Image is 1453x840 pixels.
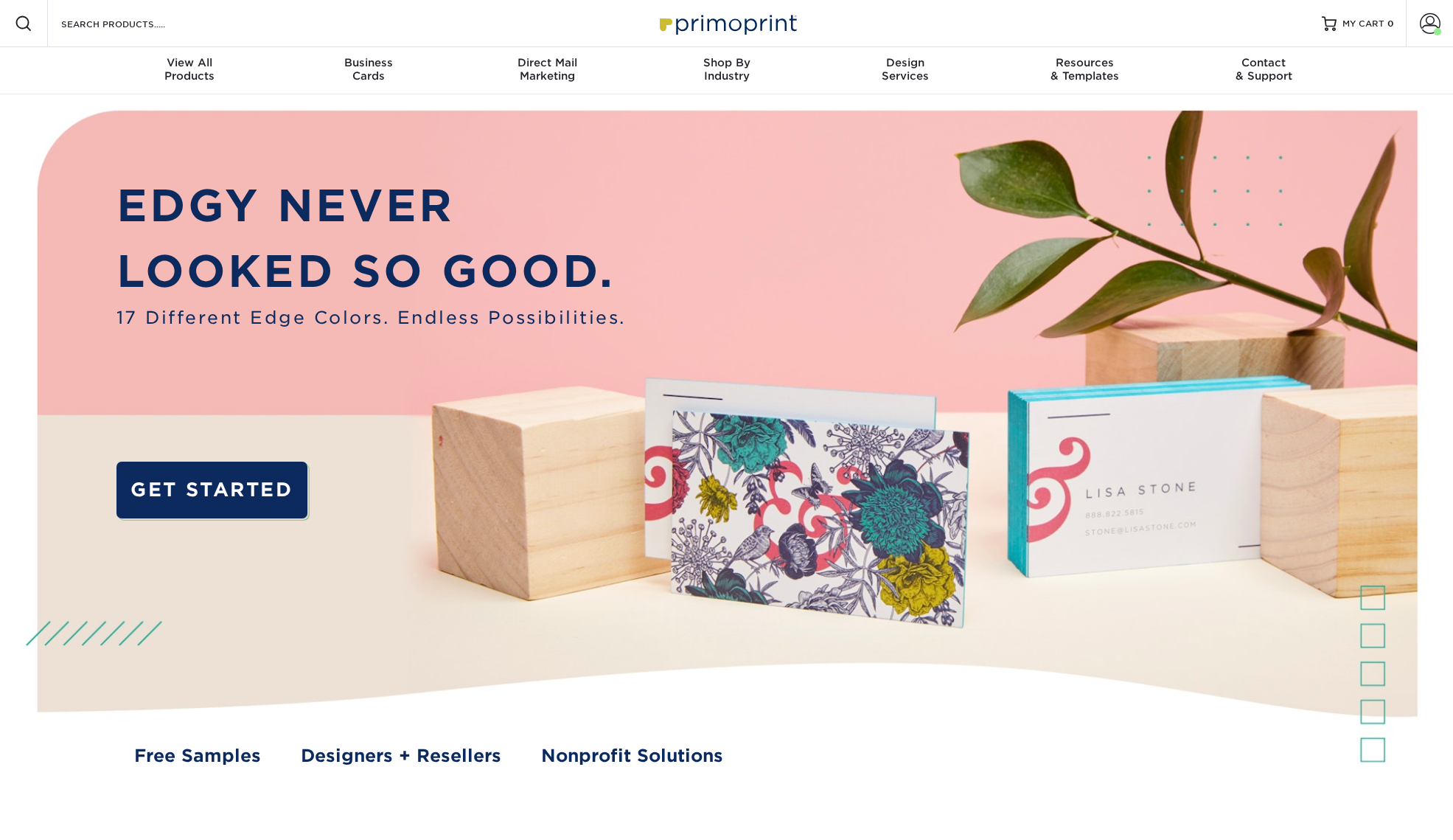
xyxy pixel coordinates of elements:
div: Products [100,56,279,83]
span: Contact [1174,56,1353,69]
a: Contact& Support [1174,47,1353,94]
p: LOOKED SO GOOD. [116,239,626,305]
div: Marketing [458,56,637,83]
img: Primoprint [653,7,801,39]
a: Shop ByIndustry [637,47,816,94]
a: Nonprofit Solutions [541,743,723,768]
span: Resources [995,56,1174,69]
span: Business [279,56,458,69]
div: Industry [637,56,816,83]
a: GET STARTED [116,462,308,519]
span: Design [816,56,995,69]
div: Services [816,56,995,83]
span: 0 [1387,18,1394,29]
div: & Support [1174,56,1353,83]
span: Shop By [637,56,816,69]
span: View All [100,56,279,69]
a: View AllProducts [100,47,279,94]
span: 17 Different Edge Colors. Endless Possibilities. [116,305,626,330]
span: Direct Mail [458,56,637,69]
a: Direct MailMarketing [458,47,637,94]
span: MY CART [1342,18,1384,30]
div: & Templates [995,56,1174,83]
a: DesignServices [816,47,995,94]
div: Cards [279,56,458,83]
a: BusinessCards [279,47,458,94]
a: Designers + Resellers [301,743,501,768]
p: EDGY NEVER [116,173,626,239]
input: SEARCH PRODUCTS..... [60,15,203,32]
a: Resources& Templates [995,47,1174,94]
a: Free Samples [134,743,261,768]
